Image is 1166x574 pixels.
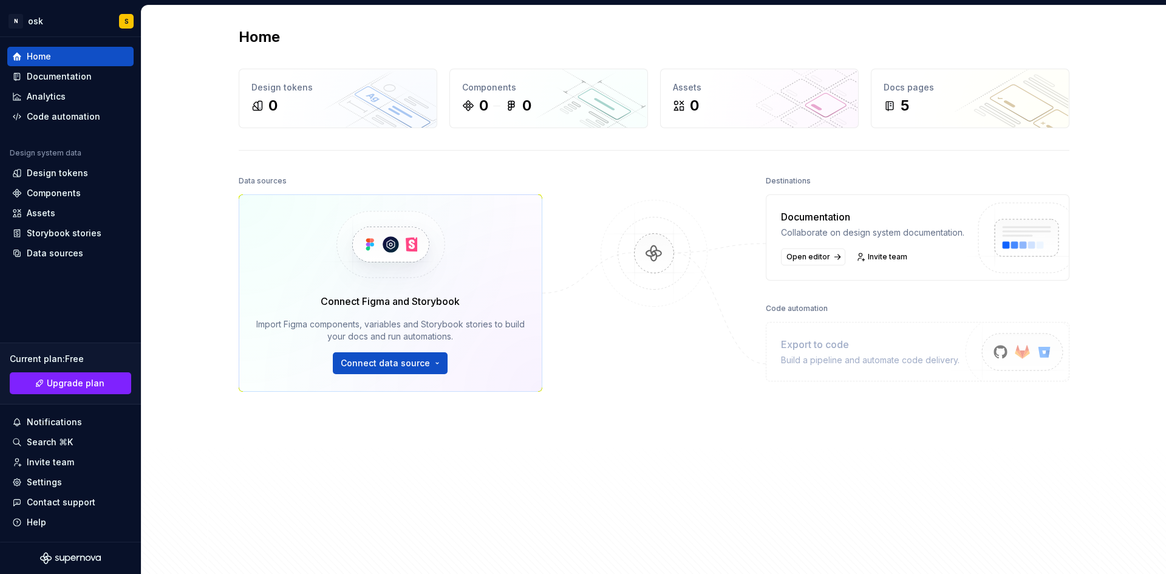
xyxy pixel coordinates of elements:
[781,210,964,224] div: Documentation
[7,453,134,472] a: Invite team
[2,8,138,34] button: NoskS
[7,412,134,432] button: Notifications
[884,81,1057,94] div: Docs pages
[7,203,134,223] a: Assets
[7,473,134,492] a: Settings
[239,27,280,47] h2: Home
[124,16,129,26] div: S
[27,456,74,468] div: Invite team
[268,96,278,115] div: 0
[27,416,82,428] div: Notifications
[10,353,131,365] div: Current plan : Free
[27,476,62,488] div: Settings
[256,318,525,343] div: Import Figma components, variables and Storybook stories to build your docs and run automations.
[27,70,92,83] div: Documentation
[40,552,101,564] svg: Supernova Logo
[522,96,531,115] div: 0
[27,207,55,219] div: Assets
[781,354,960,366] div: Build a pipeline and automate code delivery.
[47,377,104,389] span: Upgrade plan
[239,69,437,128] a: Design tokens0
[27,496,95,508] div: Contact support
[7,183,134,203] a: Components
[27,227,101,239] div: Storybook stories
[660,69,859,128] a: Assets0
[239,173,287,190] div: Data sources
[27,516,46,528] div: Help
[7,432,134,452] button: Search ⌘K
[853,248,913,265] a: Invite team
[871,69,1069,128] a: Docs pages5
[7,47,134,66] a: Home
[786,252,830,262] span: Open editor
[901,96,909,115] div: 5
[27,247,83,259] div: Data sources
[781,227,964,239] div: Collaborate on design system documentation.
[479,96,488,115] div: 0
[341,357,430,369] span: Connect data source
[251,81,424,94] div: Design tokens
[27,91,66,103] div: Analytics
[462,81,635,94] div: Components
[781,337,960,352] div: Export to code
[27,50,51,63] div: Home
[7,107,134,126] a: Code automation
[333,352,448,374] button: Connect data source
[28,15,43,27] div: osk
[781,248,845,265] a: Open editor
[27,167,88,179] div: Design tokens
[9,14,23,29] div: N
[27,111,100,123] div: Code automation
[7,244,134,263] a: Data sources
[27,187,81,199] div: Components
[7,513,134,532] button: Help
[868,252,907,262] span: Invite team
[7,224,134,243] a: Storybook stories
[10,372,131,394] a: Upgrade plan
[673,81,846,94] div: Assets
[7,163,134,183] a: Design tokens
[7,87,134,106] a: Analytics
[10,148,81,158] div: Design system data
[449,69,648,128] a: Components00
[766,173,811,190] div: Destinations
[7,67,134,86] a: Documentation
[7,493,134,512] button: Contact support
[27,436,73,448] div: Search ⌘K
[321,294,460,309] div: Connect Figma and Storybook
[690,96,699,115] div: 0
[766,300,828,317] div: Code automation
